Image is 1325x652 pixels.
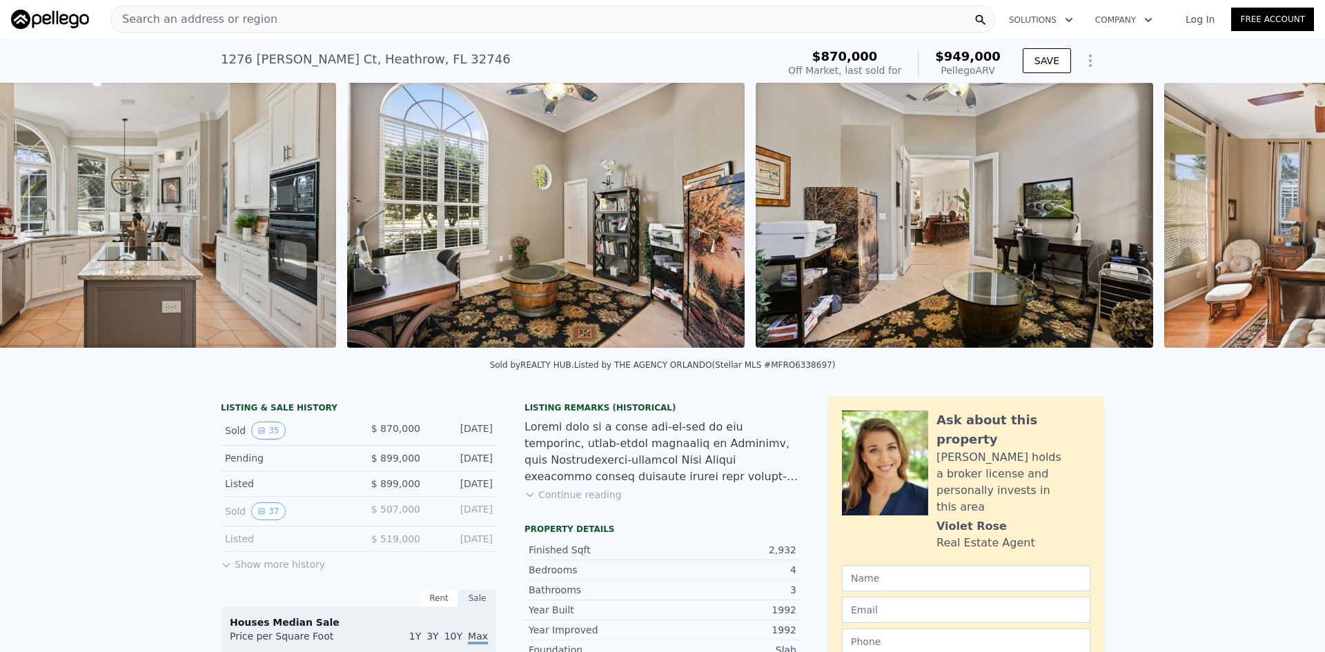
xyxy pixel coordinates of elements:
[524,402,801,413] div: Listing Remarks (Historical)
[409,631,421,642] span: 1Y
[1169,12,1231,26] a: Log In
[225,477,348,491] div: Listed
[371,453,420,464] span: $ 899,000
[529,543,662,557] div: Finished Sqft
[524,419,801,485] div: Loremi dolo si a conse adi-el-sed do eiu temporinc, utlab-etdol magnaaliq en Adminimv, quis Nostr...
[230,615,488,629] div: Houses Median Sale
[788,63,901,77] div: Off Market, last sold for
[431,477,493,491] div: [DATE]
[420,589,458,607] div: Rent
[221,50,511,69] div: 1276 [PERSON_NAME] Ct , Heathrow , FL 32746
[431,532,493,546] div: [DATE]
[431,422,493,439] div: [DATE]
[225,422,348,439] div: Sold
[812,49,878,63] span: $870,000
[230,629,359,651] div: Price per Square Foot
[935,63,1001,77] div: Pellego ARV
[529,603,662,617] div: Year Built
[431,502,493,520] div: [DATE]
[936,449,1090,515] div: [PERSON_NAME] holds a broker license and personally invests in this area
[1023,48,1071,73] button: SAVE
[347,83,745,348] img: Sale: 167599959 Parcel: 21967808
[936,411,1090,449] div: Ask about this property
[529,583,662,597] div: Bathrooms
[458,589,497,607] div: Sale
[529,623,662,637] div: Year Improved
[662,623,796,637] div: 1992
[662,603,796,617] div: 1992
[225,451,348,465] div: Pending
[225,502,348,520] div: Sold
[371,504,420,515] span: $ 507,000
[371,423,420,434] span: $ 870,000
[662,583,796,597] div: 3
[998,8,1084,32] button: Solutions
[490,360,574,370] div: Sold by REALTY HUB .
[936,535,1035,551] div: Real Estate Agent
[524,524,801,535] div: Property details
[221,552,325,571] button: Show more history
[662,543,796,557] div: 2,932
[662,563,796,577] div: 4
[1231,8,1314,31] a: Free Account
[251,502,285,520] button: View historical data
[842,565,1090,591] input: Name
[935,49,1001,63] span: $949,000
[221,402,497,416] div: LISTING & SALE HISTORY
[574,360,836,370] div: Listed by THE AGENCY ORLANDO (Stellar MLS #MFRO6338697)
[371,478,420,489] span: $ 899,000
[251,422,285,439] button: View historical data
[111,11,277,28] span: Search an address or region
[529,563,662,577] div: Bedrooms
[1084,8,1164,32] button: Company
[524,488,622,502] button: Continue reading
[842,597,1090,623] input: Email
[936,518,1007,535] div: Violet Rose
[371,533,420,544] span: $ 519,000
[468,631,488,644] span: Max
[431,451,493,465] div: [DATE]
[1077,47,1104,75] button: Show Options
[11,10,89,29] img: Pellego
[225,532,348,546] div: Listed
[426,631,438,642] span: 3Y
[756,83,1153,348] img: Sale: 167599959 Parcel: 21967808
[444,631,462,642] span: 10Y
